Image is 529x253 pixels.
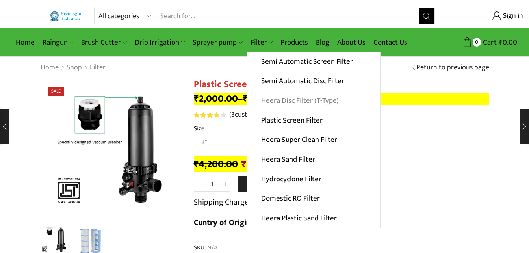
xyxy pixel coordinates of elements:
a: Home [12,33,39,52]
span: N/A [206,243,217,252]
a: Drip Irrigation [131,33,189,52]
a: Sprayer pump [189,33,246,52]
a: Heera Disc Filter (T-Type) [247,91,380,111]
span: Rated out of 5 based on customer ratings [194,112,219,118]
p: Shipping Charges are extra, Depends on your Location [194,196,371,208]
a: Return to previous page [416,63,489,73]
a: Domestic RO Filter [247,189,380,208]
bdi: 0.00 [499,36,517,48]
span: ₹ [241,156,247,172]
a: Filter [89,63,106,73]
bdi: 4,200.00 [194,156,238,172]
a: Products [277,33,312,52]
span: ₹ [194,156,199,172]
bdi: 3,000.00 [241,156,286,172]
a: Sign in [447,9,523,23]
a: 0 Cart ₹0.00 [443,35,517,50]
span: 0 [473,38,481,46]
span: ₹ [243,91,248,107]
a: Heera Super Clean Filter [247,130,380,150]
div: 1 / 2 [40,79,182,221]
a: Contact Us [369,33,411,52]
a: Plastic Screen Filter [247,110,380,130]
span: 3 [231,109,235,121]
a: (3customer reviews) [229,110,290,120]
p: – [194,93,489,105]
span: ₹ [194,91,199,107]
input: Search for... [156,8,419,24]
div: Rated 4.00 out of 5 [194,112,226,118]
bdi: 3,000.00 [243,91,287,107]
input: Product quantity [203,177,221,192]
a: Blog [312,33,333,52]
a: Semi Automatic Screen Filter [247,52,380,72]
span: 3 [194,112,227,118]
a: About Us [333,33,369,52]
span: Sale [48,87,64,96]
b: Cuntry of Origin [GEOGRAPHIC_DATA] [194,216,325,229]
span: Sign in [501,11,523,21]
a: Raingun [39,33,77,52]
button: Add to cart [238,176,313,192]
a: Filter [247,33,277,52]
span: SKU: [194,243,489,252]
h1: Plastic Screen Filter [194,79,489,90]
button: Search button [419,8,434,24]
a: Home [40,63,59,73]
span: ₹ [499,36,503,48]
label: Size [194,124,204,133]
a: Hydrocyclone Filter [247,169,380,189]
a: Heera Plastic Sand Filter [247,208,380,228]
a: Brush Cutter [77,33,130,52]
nav: Breadcrumb [40,63,106,73]
a: Heera Sand Filter [247,150,380,169]
span: Cart [481,37,497,48]
bdi: 2,000.00 [194,91,238,107]
a: Shop [66,63,82,73]
a: Semi Automatic Disc Filter [247,71,380,91]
